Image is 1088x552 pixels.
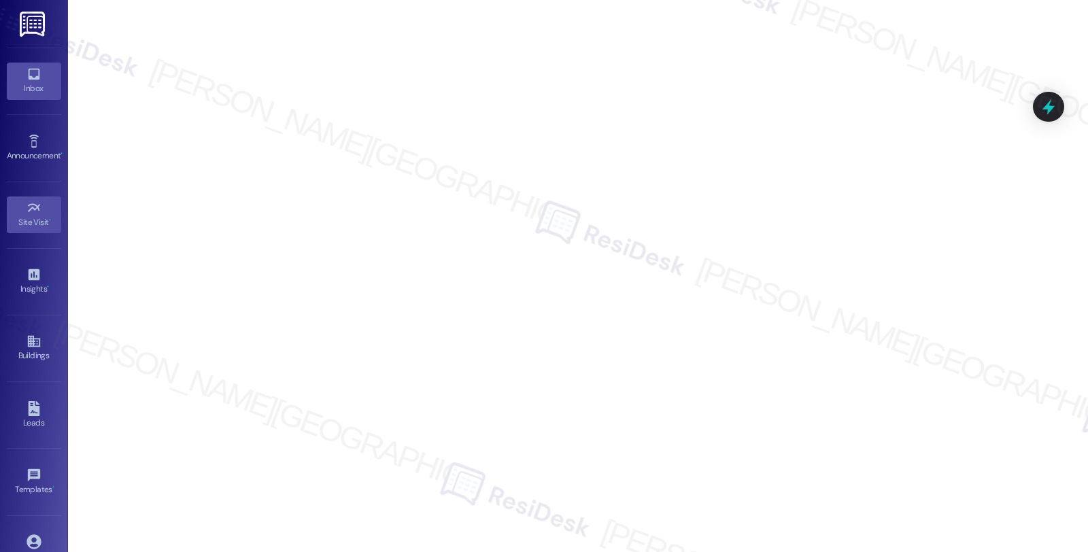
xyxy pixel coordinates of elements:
[7,63,61,99] a: Inbox
[61,149,63,158] span: •
[7,397,61,434] a: Leads
[7,330,61,366] a: Buildings
[7,196,61,233] a: Site Visit •
[20,12,48,37] img: ResiDesk Logo
[52,483,54,492] span: •
[49,215,51,225] span: •
[47,282,49,292] span: •
[7,464,61,500] a: Templates •
[7,263,61,300] a: Insights •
